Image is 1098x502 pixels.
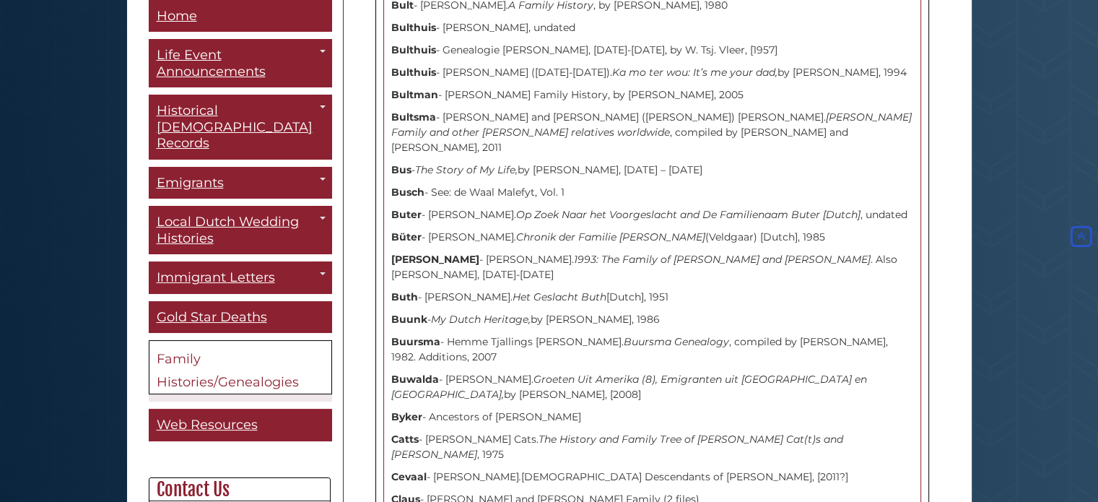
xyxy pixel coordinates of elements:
p: - [PERSON_NAME]. , undated [391,207,913,222]
p: - [PERSON_NAME], undated [391,20,913,35]
strong: Byker [391,410,422,423]
p: - [PERSON_NAME] (Veldgaar) [Dutch], 1985 [391,230,913,245]
strong: Bulthuis [391,43,436,56]
a: Emigrants [149,167,332,199]
i: Het Geslacht Buth [513,290,606,303]
i: . [519,470,521,483]
strong: Busch [391,186,424,199]
p: - [PERSON_NAME] ([DATE]-[DATE]). by [PERSON_NAME], 1994 [391,65,913,80]
i: [PERSON_NAME] Family and other [PERSON_NAME] relatives worldwide [391,111,912,139]
p: - by [PERSON_NAME], [DATE] – [DATE] [391,163,913,178]
p: - [PERSON_NAME] Family History, by [PERSON_NAME], 2005 [391,87,913,103]
p: - See: de Waal Malefyt, Vol. 1 [391,185,913,200]
p: - [PERSON_NAME]. [Dutch], 1951 [391,290,913,305]
i: The History and Family Tree of [PERSON_NAME] Cat(t)s and [PERSON_NAME] [391,433,843,461]
span: Emigrants [157,175,224,191]
span: Gold Star Deaths [157,309,267,325]
strong: Bultman [391,88,438,101]
a: Historical [DEMOGRAPHIC_DATA] Records [149,95,332,160]
a: Immigrant Letters [149,262,332,295]
p: - [PERSON_NAME] and [PERSON_NAME] ([PERSON_NAME]) [PERSON_NAME]. , compiled by [PERSON_NAME] and ... [391,110,913,155]
strong: [PERSON_NAME] [391,253,479,266]
p: - Ancestors of [PERSON_NAME] [391,410,913,425]
strong: Catts [391,433,419,446]
i: . [514,230,516,243]
p: - Genealogie [PERSON_NAME], [DATE]-[DATE], by W. Tsj. Vleer, [1957] [391,43,913,58]
i: My Dutch Heritage, [431,313,531,326]
a: Local Dutch Wedding Histories [149,207,332,255]
strong: Büter [391,230,422,243]
i: 1993: The Family of [PERSON_NAME] and [PERSON_NAME] [574,253,871,266]
i: The Story of My Life, [415,163,518,176]
p: - Hemme Tjallings [PERSON_NAME]. , compiled by [PERSON_NAME], 1982. Additions, 2007 [391,334,913,365]
p: - [PERSON_NAME] [DEMOGRAPHIC_DATA] Descendants of [PERSON_NAME], [2011?] [391,469,913,485]
a: Family Histories/Genealogies [149,341,332,395]
strong: Bulthuis [391,21,436,34]
a: Web Resources [149,410,332,442]
strong: Bulthuis [391,66,436,79]
i: Groeten Uit Amerika (8), Emigranten uit [GEOGRAPHIC_DATA] en [GEOGRAPHIC_DATA], [391,373,867,401]
i: Buursma Genealogy [624,335,729,348]
span: Home [157,8,197,24]
p: - [PERSON_NAME] Cats. , 1975 [391,432,913,462]
strong: Buter [391,208,422,221]
strong: Bultsma [391,111,436,124]
span: Historical [DEMOGRAPHIC_DATA] Records [157,103,313,152]
strong: Bus [391,163,411,176]
i: Op Zoek Naar het Voorgeslacht and De Familienaam Buter [Dutch] [516,208,860,221]
p: - [PERSON_NAME]. by [PERSON_NAME], [2008] [391,372,913,402]
p: - [PERSON_NAME]. . Also [PERSON_NAME], [DATE]-[DATE] [391,252,913,282]
span: Local Dutch Wedding Histories [157,215,299,247]
strong: Buth [391,290,418,303]
span: Immigrant Letters [157,270,275,286]
span: Web Resources [157,417,258,433]
i: Chronik der Familie [PERSON_NAME] [516,230,705,243]
strong: Buursma [391,335,440,348]
strong: Buwalda [391,373,439,386]
a: Back to Top [1068,230,1094,243]
span: Life Event Announcements [157,48,266,80]
a: Life Event Announcements [149,40,332,88]
span: Family Histories/Genealogies [157,352,299,391]
p: - by [PERSON_NAME], 1986 [391,312,913,327]
strong: Buunk [391,313,427,326]
h2: Contact Us [149,478,330,501]
strong: Cevaal [391,470,427,483]
a: Gold Star Deaths [149,301,332,334]
i: Ka mo ter wou: It’s me your dad, [612,66,777,79]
